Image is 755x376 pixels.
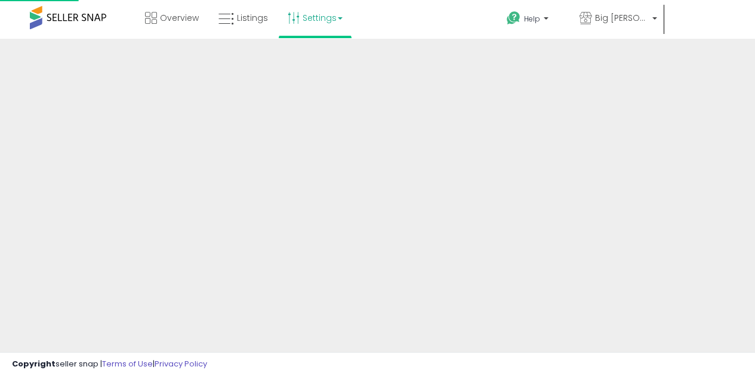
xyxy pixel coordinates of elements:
[497,2,569,39] a: Help
[12,359,207,370] div: seller snap | |
[12,358,56,369] strong: Copyright
[160,12,199,24] span: Overview
[595,12,649,24] span: Big [PERSON_NAME]
[102,358,153,369] a: Terms of Use
[506,11,521,26] i: Get Help
[237,12,268,24] span: Listings
[524,14,540,24] span: Help
[155,358,207,369] a: Privacy Policy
